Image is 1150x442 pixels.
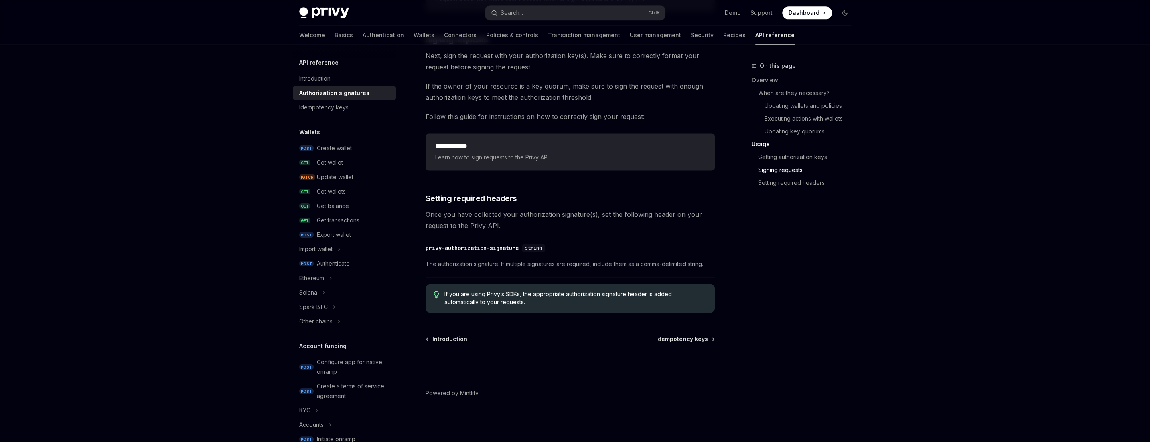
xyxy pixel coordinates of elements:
[752,87,858,99] a: When are they necessary?
[426,111,715,122] span: Follow this guide for instructions on how to correctly sign your request:
[335,26,353,45] a: Basics
[317,230,351,240] div: Export wallet
[299,127,320,137] h5: Wallets
[755,26,795,45] a: API reference
[752,163,858,176] a: Signing requests
[299,7,349,18] img: dark logo
[293,285,396,300] button: Toggle Solana section
[299,145,314,151] span: POST
[317,381,391,401] div: Create a terms of service agreement
[299,174,315,180] span: PATCH
[782,6,832,19] a: Dashboard
[293,256,396,271] a: POSTAuthenticate
[299,58,339,67] h5: API reference
[750,9,773,17] a: Support
[752,112,858,125] a: Executing actions with wallets
[293,403,396,418] button: Toggle KYC section
[426,209,715,231] span: Once you have collected your authorization signature(s), set the following header on your request...
[426,259,715,269] span: The authorization signature. If multiple signatures are required, include them as a comma-delimit...
[432,335,467,343] span: Introduction
[299,218,310,224] span: GET
[299,273,324,283] div: Ethereum
[293,355,396,379] a: POSTConfigure app for native onramp
[752,138,858,151] a: Usage
[299,244,333,254] div: Import wallet
[501,8,523,18] div: Search...
[426,389,479,397] a: Powered by Mintlify
[293,228,396,242] a: POSTExport wallet
[434,291,439,298] svg: Tip
[293,271,396,285] button: Toggle Ethereum section
[752,74,858,87] a: Overview
[293,71,396,86] a: Introduction
[299,364,314,370] span: POST
[444,290,706,306] span: If you are using Privy’s SDKs, the appropriate authorization signature header is added automatica...
[317,357,391,377] div: Configure app for native onramp
[486,26,538,45] a: Policies & controls
[725,9,741,17] a: Demo
[838,6,851,19] button: Toggle dark mode
[299,103,349,112] div: Idempotency keys
[293,199,396,213] a: GETGet balance
[299,26,325,45] a: Welcome
[752,176,858,189] a: Setting required headers
[648,10,660,16] span: Ctrl K
[691,26,714,45] a: Security
[293,314,396,329] button: Toggle Other chains section
[752,151,858,163] a: Getting authorization keys
[760,61,796,71] span: On this page
[548,26,620,45] a: Transaction management
[435,153,705,162] span: Learn how to sign requests to the Privy API.
[293,100,396,115] a: Idempotency keys
[426,193,517,204] span: Setting required headers
[363,26,404,45] a: Authentication
[299,232,314,238] span: POST
[299,388,314,394] span: POST
[444,26,477,45] a: Connectors
[299,88,369,98] div: Authorization signatures
[299,341,347,351] h5: Account funding
[299,261,314,267] span: POST
[293,379,396,403] a: POSTCreate a terms of service agreement
[293,213,396,228] a: GETGet transactions
[293,418,396,432] button: Toggle Accounts section
[485,6,665,20] button: Open search
[299,317,333,326] div: Other chains
[293,242,396,256] button: Toggle Import wallet section
[299,420,324,430] div: Accounts
[656,335,708,343] span: Idempotency keys
[656,335,714,343] a: Idempotency keys
[426,335,467,343] a: Introduction
[630,26,681,45] a: User management
[426,81,715,103] span: If the owner of your resource is a key quorum, make sure to sign the request with enough authoriz...
[426,133,715,170] a: **** **** ***Learn how to sign requests to the Privy API.
[414,26,434,45] a: Wallets
[752,125,858,138] a: Updating key quorums
[789,9,819,17] span: Dashboard
[299,189,310,195] span: GET
[299,302,328,312] div: Spark BTC
[299,406,310,415] div: KYC
[426,244,519,252] div: privy-authorization-signature
[317,172,353,182] div: Update wallet
[299,74,331,83] div: Introduction
[525,245,542,251] span: string
[317,143,352,153] div: Create wallet
[299,203,310,209] span: GET
[293,155,396,170] a: GETGet wallet
[317,187,346,196] div: Get wallets
[317,201,349,211] div: Get balance
[293,86,396,100] a: Authorization signatures
[299,160,310,166] span: GET
[293,184,396,199] a: GETGet wallets
[317,259,350,268] div: Authenticate
[293,170,396,184] a: PATCHUpdate wallet
[752,99,858,112] a: Updating wallets and policies
[317,216,359,225] div: Get transactions
[293,141,396,155] a: POSTCreate wallet
[317,158,343,168] div: Get wallet
[293,300,396,314] button: Toggle Spark BTC section
[426,50,715,73] span: Next, sign the request with your authorization key(s). Make sure to correctly format your request...
[299,288,317,297] div: Solana
[723,26,746,45] a: Recipes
